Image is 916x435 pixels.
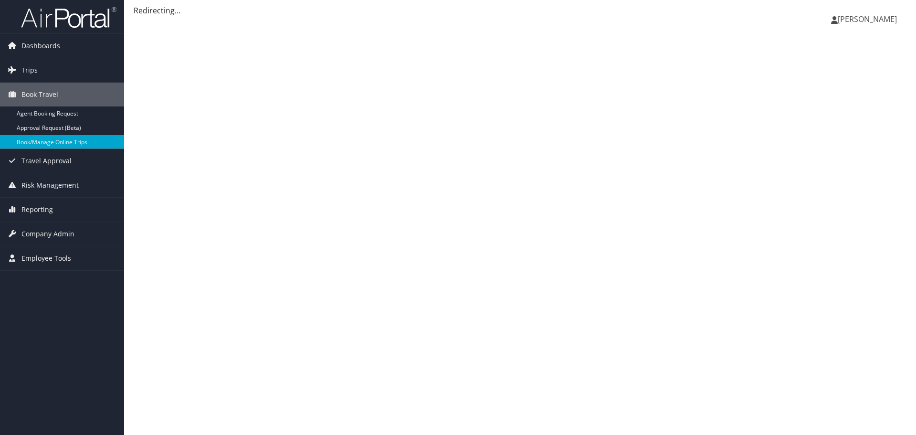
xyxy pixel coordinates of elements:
[21,6,116,29] img: airportal-logo.png
[21,58,38,82] span: Trips
[21,83,58,106] span: Book Travel
[21,34,60,58] span: Dashboards
[831,5,906,33] a: [PERSON_NAME]
[21,222,74,246] span: Company Admin
[21,198,53,222] span: Reporting
[21,149,72,173] span: Travel Approval
[21,173,79,197] span: Risk Management
[838,14,897,24] span: [PERSON_NAME]
[134,5,906,16] div: Redirecting...
[21,246,71,270] span: Employee Tools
